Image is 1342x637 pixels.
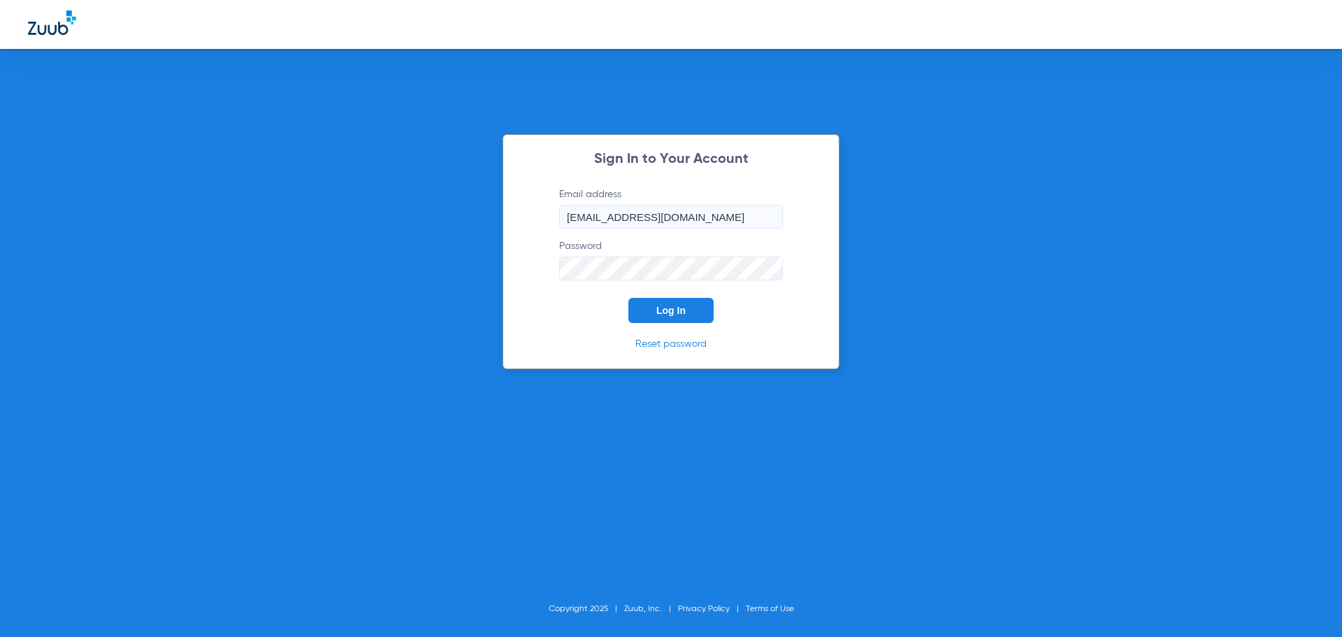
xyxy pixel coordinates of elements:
[678,605,730,613] a: Privacy Policy
[635,339,707,349] a: Reset password
[559,257,783,280] input: Password
[538,152,804,166] h2: Sign In to Your Account
[746,605,794,613] a: Terms of Use
[1272,570,1342,637] iframe: Chat Widget
[628,298,714,323] button: Log In
[559,239,783,280] label: Password
[656,305,686,316] span: Log In
[549,602,624,616] li: Copyright 2025
[559,187,783,229] label: Email address
[624,602,678,616] li: Zuub, Inc.
[559,205,783,229] input: Email address
[28,10,76,35] img: Zuub Logo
